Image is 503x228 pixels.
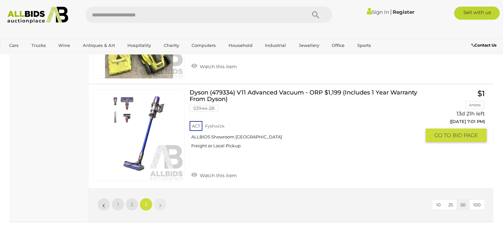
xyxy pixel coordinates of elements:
[111,198,124,211] a: 1
[131,201,133,207] span: 2
[261,40,290,51] a: Industrial
[79,40,119,51] a: Antiques & Art
[477,89,485,98] span: $1
[145,201,147,207] span: 3
[472,42,498,49] a: Contact Us
[123,40,155,51] a: Hospitality
[190,170,238,180] a: Watch this item
[159,40,183,51] a: Charity
[469,200,485,210] button: 100
[453,132,478,139] span: BID PAGE
[327,40,349,51] a: Office
[97,198,110,211] a: «
[472,43,496,48] b: Contact Us
[367,9,389,15] a: Sign In
[448,202,453,207] span: 25
[299,7,332,23] button: Search
[154,198,167,211] a: »
[5,40,23,51] a: Cars
[198,64,237,70] span: Watch this item
[456,200,470,210] button: 50
[27,40,50,51] a: Trucks
[4,7,72,24] img: Allbids.com.au
[198,173,237,178] span: Watch this item
[5,51,61,62] a: [GEOGRAPHIC_DATA]
[187,40,220,51] a: Computers
[473,202,481,207] span: 100
[190,61,238,71] a: Watch this item
[444,200,457,210] button: 25
[140,198,153,211] a: 3
[54,40,74,51] a: Wine
[460,202,466,207] span: 50
[432,200,445,210] button: 10
[426,129,487,142] button: GO TOBID PAGE
[125,198,139,211] a: 2
[390,8,392,15] span: |
[294,40,324,51] a: Jewellery
[393,9,414,15] a: Register
[224,40,257,51] a: Household
[117,201,119,207] span: 1
[436,202,441,207] span: 10
[431,90,487,143] a: $1 knees 13d 21h left ([DATE] 7:01 PM) GO TOBID PAGE
[434,132,453,139] span: GO TO
[454,7,500,20] a: Sell with us
[195,90,421,154] a: Dyson (479334) V11 Advanced Vacuum - ORP $1,199 (Includes 1 Year Warranty From Dyson) 53944-28 AC...
[353,40,375,51] a: Sports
